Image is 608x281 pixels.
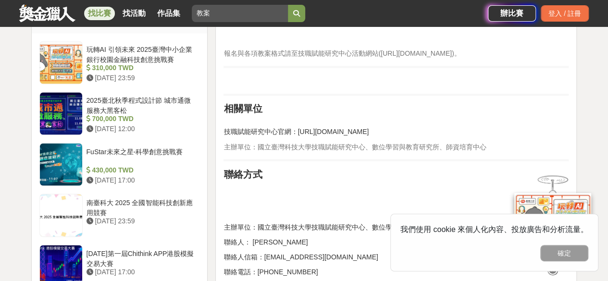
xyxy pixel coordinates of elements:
[223,117,569,137] p: 技職賦能研究中心官網：[URL][DOMAIN_NAME]
[87,216,196,226] div: [DATE] 23:59
[87,96,196,114] div: 2025臺北秋季程式設計節 城市通微服務大黑客松
[540,245,588,261] button: 確定
[87,197,196,216] div: 南臺科大 2025 全國智能科技創新應用競賽
[87,175,196,185] div: [DATE] 17:00
[223,222,569,232] p: 主辦單位：國立臺灣科技大學技職賦能研究中心、數位學習與教育研究所、師資培育中心
[541,5,589,22] div: 登入 / 註冊
[87,63,196,73] div: 310,000 TWD
[153,7,184,20] a: 作品集
[87,267,196,277] div: [DATE] 17:00
[223,267,569,277] p: 聯絡電話：[PHONE_NUMBER]
[87,147,196,165] div: FuStar未來之星-科學創意挑戰賽
[39,194,200,237] a: 南臺科大 2025 全國智能科技創新應用競賽 [DATE] 23:59
[223,169,262,179] strong: 聯絡方式
[39,41,200,84] a: 玩轉AI 引領未來 2025臺灣中小企業銀行校園金融科技創意挑戰賽 310,000 TWD [DATE] 23:59
[87,124,196,134] div: [DATE] 12:00
[39,143,200,186] a: FuStar未來之星-科學創意挑戰賽 430,000 TWD [DATE] 17:00
[223,143,486,150] span: 主辦單位：國立臺灣科技大學技職賦能研究中心、數位學習與教育研究所、師資培育中心
[192,5,288,22] input: 2025土地銀行校園金融創意挑戰賽：從你出發 開啟智慧金融新頁
[223,237,569,247] p: 聯絡人： [PERSON_NAME]
[488,5,536,22] a: 辦比賽
[84,7,115,20] a: 找比賽
[223,103,262,114] strong: 相關單位
[87,73,196,83] div: [DATE] 23:59
[87,114,196,124] div: 700,000 TWD
[87,248,196,267] div: [DATE]第一屆Chithink APP港股模擬交易大賽
[87,45,196,63] div: 玩轉AI 引領未來 2025臺灣中小企業銀行校園金融科技創意挑戰賽
[400,225,588,233] span: 我們使用 cookie 來個人化內容、投放廣告和分析流量。
[223,49,460,57] span: 報名與各項教案格式請至技職賦能研究中心活動網站([URL][DOMAIN_NAME])。
[223,252,569,262] p: 聯絡人信箱：[EMAIL_ADDRESS][DOMAIN_NAME]
[87,165,196,175] div: 430,000 TWD
[514,193,591,257] img: d2146d9a-e6f6-4337-9592-8cefde37ba6b.png
[39,92,200,135] a: 2025臺北秋季程式設計節 城市通微服務大黑客松 700,000 TWD [DATE] 12:00
[119,7,149,20] a: 找活動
